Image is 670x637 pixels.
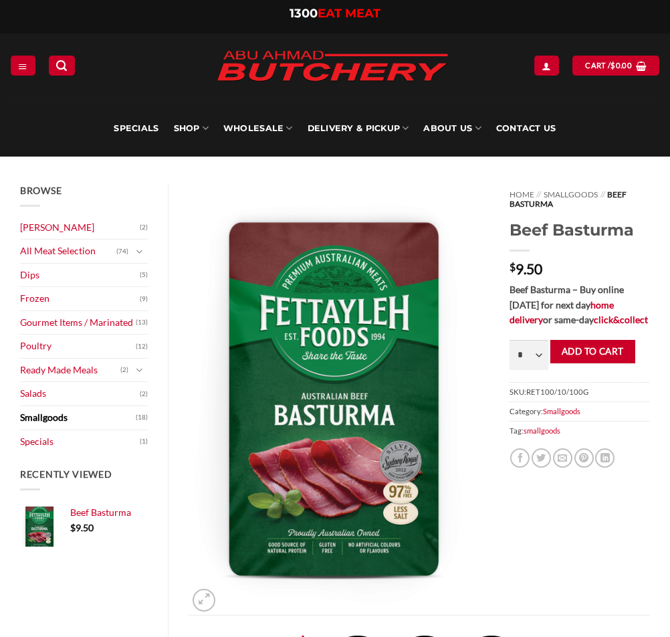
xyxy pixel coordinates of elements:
[20,430,140,454] a: Specials
[534,56,558,75] a: Login
[70,522,94,533] bdi: 9.50
[20,359,120,382] a: Ready Made Meals
[610,61,632,70] bdi: 0.00
[70,522,76,533] span: $
[550,340,635,363] button: Add to cart
[140,265,148,285] span: (5)
[318,6,380,21] span: EAT MEAT
[132,244,148,259] button: Toggle
[136,337,148,357] span: (12)
[49,56,74,75] a: Search
[20,264,140,287] a: Dips
[553,448,572,468] a: Email to a Friend
[70,507,148,519] a: Beef Basturma
[140,432,148,452] span: (1)
[174,100,209,157] a: SHOP
[510,421,650,440] span: Tag:
[526,387,588,396] span: RET100/10/100G
[223,100,293,157] a: Wholesale
[532,448,551,468] a: Share on Twitter
[510,401,650,421] span: Category:
[308,100,409,157] a: Delivery & Pickup
[510,284,648,325] strong: Beef Basturma – Buy online [DATE] for next day or same-day
[189,183,489,615] img: Beef Basturma
[11,56,35,75] a: Menu
[20,468,112,480] span: Recently Viewed
[585,60,632,72] span: Cart /
[510,262,516,272] span: $
[193,589,215,612] a: Zoom
[20,311,136,335] a: Gourmet Items / Marinated
[510,219,650,240] h1: Beef Basturma
[510,448,530,468] a: Share on Facebook
[496,100,556,157] a: Contact Us
[20,382,140,405] a: Salads
[574,448,594,468] a: Pin on Pinterest
[536,189,541,199] span: //
[543,407,580,416] a: Smallgoods
[290,6,318,21] span: 1300
[20,240,116,263] a: All Meat Selection
[600,189,605,199] span: //
[136,407,148,428] span: (18)
[70,507,131,518] span: Beef Basturma
[114,100,158,157] a: Specials
[510,299,614,326] a: home delivery
[140,289,148,309] span: (9)
[136,312,148,333] span: (13)
[205,41,459,92] img: Abu Ahmad Butchery
[544,189,598,199] a: Smallgoods
[20,216,140,240] a: [PERSON_NAME]
[524,426,560,435] a: smallgoods
[610,60,615,72] span: $
[510,189,627,209] span: Beef Basturma
[510,189,534,199] a: Home
[140,217,148,238] span: (2)
[132,363,148,377] button: Toggle
[116,242,128,262] span: (74)
[594,314,648,325] a: click&collect
[572,56,659,75] a: View cart
[20,406,136,430] a: Smallgoods
[595,448,615,468] a: Share on LinkedIn
[423,100,481,157] a: About Us
[20,287,140,310] a: Frozen
[510,382,650,401] span: SKU:
[20,185,62,196] span: Browse
[120,360,128,380] span: (2)
[510,260,542,277] bdi: 9.50
[290,6,380,21] a: 1300EAT MEAT
[20,335,136,358] a: Poultry
[140,384,148,404] span: (2)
